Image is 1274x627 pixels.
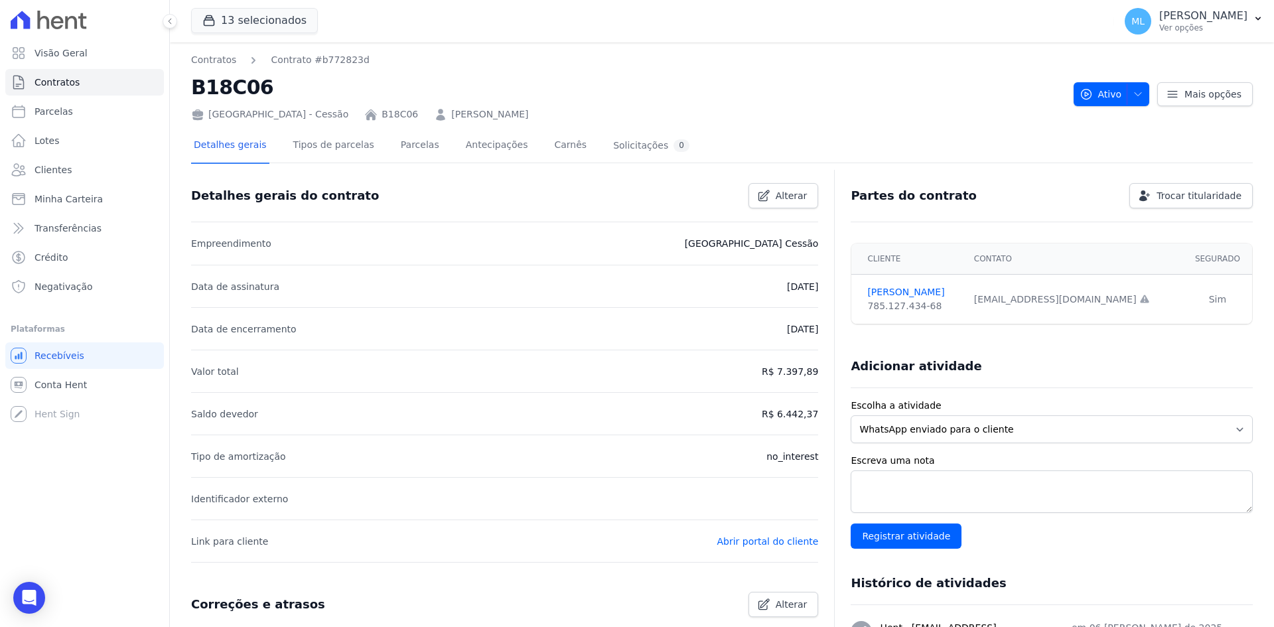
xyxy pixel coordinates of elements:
[787,321,818,337] p: [DATE]
[5,186,164,212] a: Minha Carteira
[35,349,84,362] span: Recebíveis
[685,236,819,251] p: [GEOGRAPHIC_DATA] Cessão
[5,244,164,271] a: Crédito
[1129,183,1253,208] a: Trocar titularidade
[35,46,88,60] span: Visão Geral
[35,222,102,235] span: Transferências
[35,280,93,293] span: Negativação
[291,129,377,164] a: Tipos de parcelas
[1159,9,1247,23] p: [PERSON_NAME]
[191,72,1063,102] h2: B18C06
[451,107,528,121] a: [PERSON_NAME]
[867,299,957,313] div: 785.127.434-68
[762,406,818,422] p: R$ 6.442,37
[5,273,164,300] a: Negativação
[191,406,258,422] p: Saldo devedor
[5,157,164,183] a: Clientes
[851,399,1253,413] label: Escolha a atividade
[851,188,977,204] h3: Partes do contrato
[610,129,692,164] a: Solicitações0
[191,533,268,549] p: Link para cliente
[191,279,279,295] p: Data de assinatura
[398,129,442,164] a: Parcelas
[35,163,72,176] span: Clientes
[271,53,370,67] a: Contrato #b772823d
[673,139,689,152] div: 0
[35,251,68,264] span: Crédito
[5,215,164,242] a: Transferências
[1074,82,1150,106] button: Ativo
[5,342,164,369] a: Recebíveis
[191,491,288,507] p: Identificador externo
[5,40,164,66] a: Visão Geral
[851,358,981,374] h3: Adicionar atividade
[5,69,164,96] a: Contratos
[966,244,1183,275] th: Contato
[851,523,961,549] input: Registrar atividade
[35,378,87,391] span: Conta Hent
[974,293,1175,307] div: [EMAIL_ADDRESS][DOMAIN_NAME]
[787,279,818,295] p: [DATE]
[1183,244,1252,275] th: Segurado
[191,449,286,464] p: Tipo de amortização
[382,107,418,121] a: B18C06
[191,596,325,612] h3: Correções e atrasos
[191,188,379,204] h3: Detalhes gerais do contrato
[5,127,164,154] a: Lotes
[463,129,531,164] a: Antecipações
[191,364,239,380] p: Valor total
[1157,189,1241,202] span: Trocar titularidade
[5,372,164,398] a: Conta Hent
[748,183,819,208] a: Alterar
[35,134,60,147] span: Lotes
[762,364,818,380] p: R$ 7.397,89
[776,189,808,202] span: Alterar
[35,105,73,118] span: Parcelas
[1157,82,1253,106] a: Mais opções
[1159,23,1247,33] p: Ver opções
[851,575,1006,591] h3: Histórico de atividades
[35,192,103,206] span: Minha Carteira
[776,598,808,611] span: Alterar
[613,139,689,152] div: Solicitações
[13,582,45,614] div: Open Intercom Messenger
[551,129,589,164] a: Carnês
[851,454,1253,468] label: Escreva uma nota
[191,53,236,67] a: Contratos
[191,8,318,33] button: 13 selecionados
[717,536,818,547] a: Abrir portal do cliente
[1114,3,1274,40] button: ML [PERSON_NAME] Ver opções
[191,321,297,337] p: Data de encerramento
[11,321,159,337] div: Plataformas
[748,592,819,617] a: Alterar
[766,449,818,464] p: no_interest
[191,107,348,121] div: [GEOGRAPHIC_DATA] - Cessão
[191,129,269,164] a: Detalhes gerais
[851,244,965,275] th: Cliente
[1080,82,1122,106] span: Ativo
[191,53,1063,67] nav: Breadcrumb
[191,236,271,251] p: Empreendimento
[867,285,957,299] a: [PERSON_NAME]
[35,76,80,89] span: Contratos
[191,53,370,67] nav: Breadcrumb
[1183,275,1252,324] td: Sim
[1184,88,1241,101] span: Mais opções
[5,98,164,125] a: Parcelas
[1131,17,1145,26] span: ML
